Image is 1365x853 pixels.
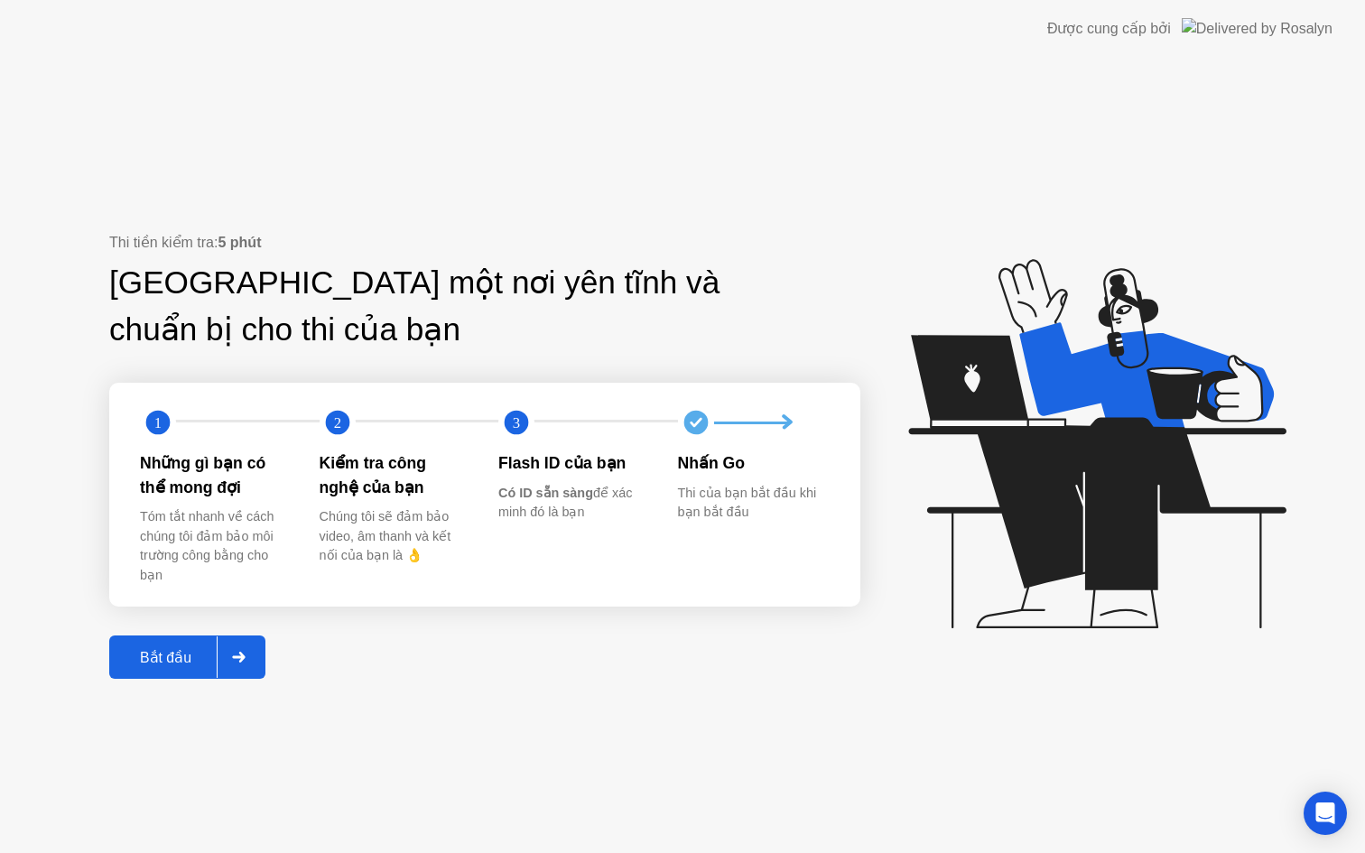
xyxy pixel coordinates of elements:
[678,484,829,523] div: Thi của bạn bắt đầu khi bạn bắt đầu
[109,635,265,679] button: Bắt đầu
[320,451,470,499] div: Kiểm tra công nghệ của bạn
[140,507,291,585] div: Tóm tắt nhanh về cách chúng tôi đảm bảo môi trường công bằng cho bạn
[513,414,520,431] text: 3
[498,451,649,475] div: Flash ID của bạn
[1047,18,1171,40] div: Được cung cấp bởi
[320,507,470,566] div: Chúng tôi sẽ đảm bảo video, âm thanh và kết nối của bạn là 👌
[109,232,860,254] div: Thi tiền kiểm tra:
[498,484,649,523] div: để xác minh đó là bạn
[154,414,162,431] text: 1
[1304,792,1347,835] div: Open Intercom Messenger
[678,451,829,475] div: Nhấn Go
[333,414,340,431] text: 2
[218,235,261,250] b: 5 phút
[115,649,217,666] div: Bắt đầu
[109,259,746,355] div: [GEOGRAPHIC_DATA] một nơi yên tĩnh và chuẩn bị cho thi của bạn
[498,486,593,500] b: Có ID sẵn sàng
[1182,18,1332,39] img: Delivered by Rosalyn
[140,451,291,499] div: Những gì bạn có thể mong đợi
